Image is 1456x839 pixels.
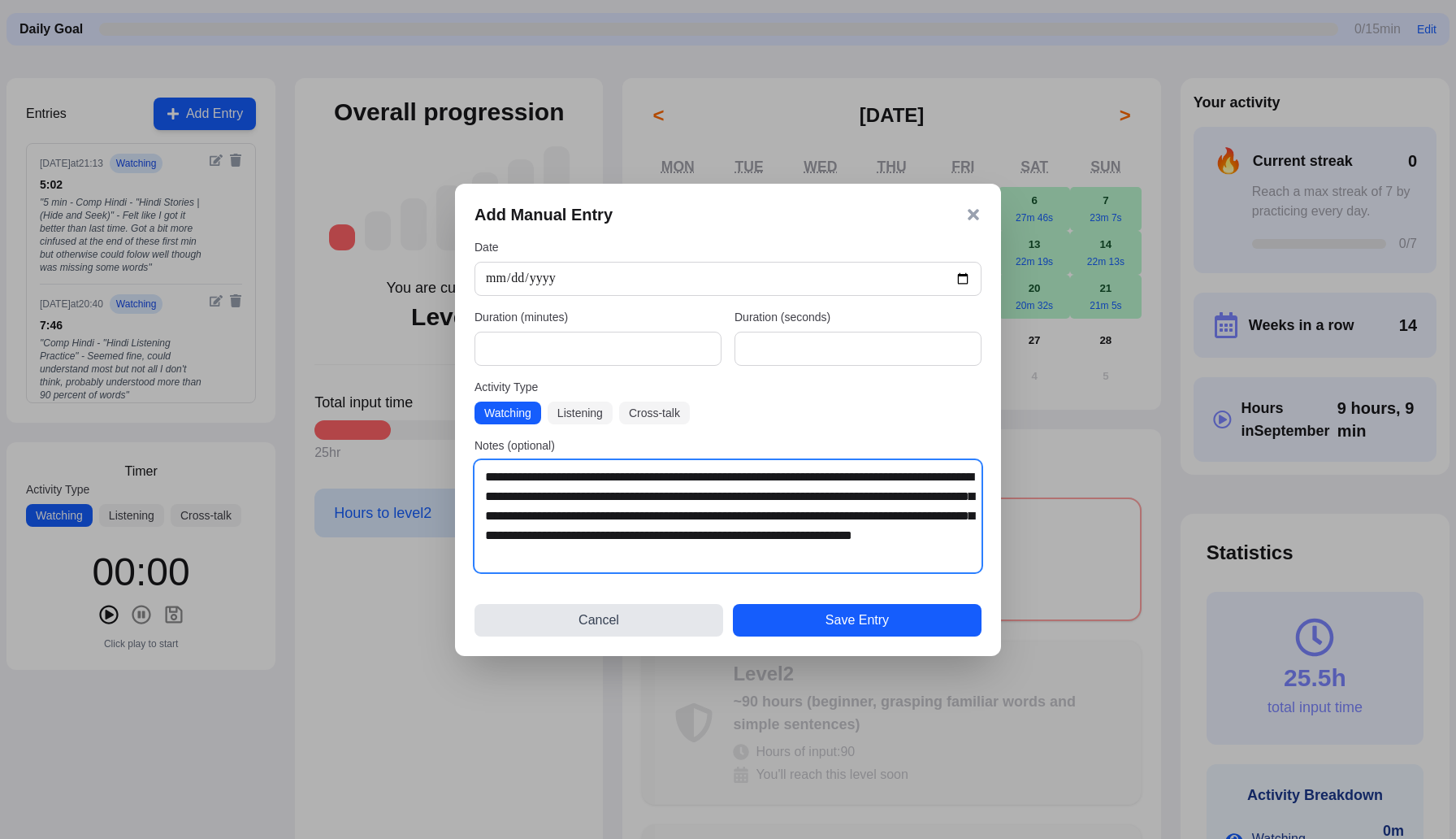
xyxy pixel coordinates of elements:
[474,437,981,454] label: Notes (optional)
[733,604,981,637] button: Save Entry
[548,402,613,424] button: Listening
[474,309,721,325] label: Duration (minutes)
[619,402,690,424] button: Cross-talk
[474,379,981,395] label: Activity Type
[474,239,981,255] label: Date
[474,203,613,226] h3: Add Manual Entry
[474,402,541,424] button: Watching
[734,309,981,325] label: Duration (seconds)
[474,604,723,637] button: Cancel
